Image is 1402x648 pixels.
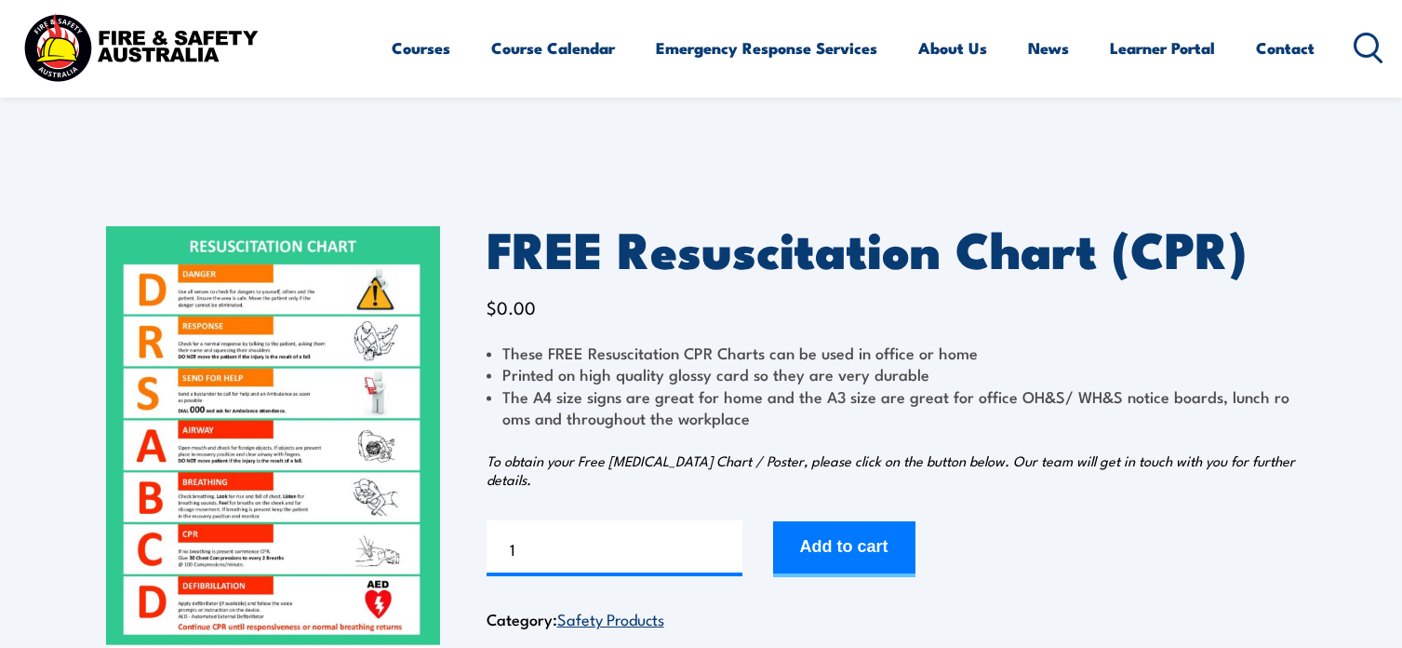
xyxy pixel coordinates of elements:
a: Course Calendar [491,23,615,73]
a: Safety Products [557,607,664,629]
a: Contact [1256,23,1315,73]
a: Courses [392,23,450,73]
h1: FREE Resuscitation Chart (CPR) [487,226,1297,270]
em: To obtain your Free [MEDICAL_DATA] Chart / Poster, please click on the button below. Our team wil... [487,451,1295,489]
li: Printed on high quality glossy card so they are very durable [487,363,1297,385]
span: Category: [487,607,664,630]
a: Emergency Response Services [656,23,877,73]
a: News [1028,23,1069,73]
a: About Us [918,23,987,73]
bdi: 0.00 [487,294,536,319]
li: The A4 size signs are great for home and the A3 size are great for office OH&S/ WH&S notice board... [487,385,1297,429]
span: $ [487,294,497,319]
a: Learner Portal [1110,23,1215,73]
button: Add to cart [773,521,915,577]
input: Product quantity [487,520,742,576]
li: These FREE Resuscitation CPR Charts can be used in office or home [487,342,1297,363]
